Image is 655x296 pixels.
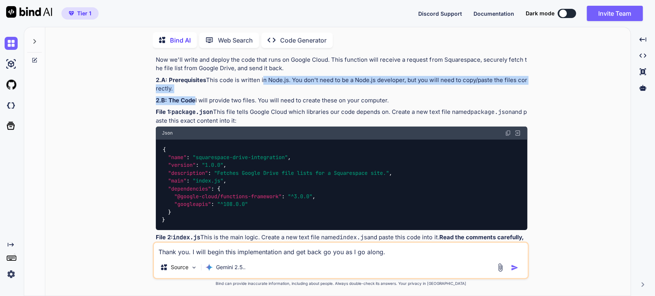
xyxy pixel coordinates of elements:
[389,169,392,176] span: ,
[280,36,327,45] p: Code Generator
[191,264,197,271] img: Pick Models
[418,10,462,17] span: Discord Support
[6,6,52,18] img: Bind AI
[174,193,282,200] span: "@google-cloud/functions-framework"
[173,234,200,241] code: index.js
[496,263,505,272] img: attachment
[214,169,389,176] span: "Fetches Google Drive file lists for a Squarespace site."
[154,243,528,257] textarea: Thank you. I will begin this implementation and get back go you as I go along.
[202,162,223,169] span: "1.0.0"
[168,154,186,161] span: "name"
[156,76,527,93] p: This code is written in Node.js. You don't need to be a Node.js developer, but you will need to c...
[193,178,223,184] span: "index.js"
[223,162,226,169] span: ,
[186,178,190,184] span: :
[505,130,511,136] img: copy
[223,178,226,184] span: ,
[156,233,527,250] p: This is the main logic. Create a new text file named and paste this code into it.
[163,146,166,153] span: {
[511,264,518,271] img: icon
[168,178,186,184] span: "main"
[156,97,195,104] strong: 2.B: The Code
[170,36,191,45] p: Bind AI
[186,154,190,161] span: :
[5,268,18,281] img: settings
[156,234,200,241] strong: File 2:
[156,76,206,84] strong: 2.A: Prerequisites
[61,7,99,20] button: premiumTier 1
[5,37,18,50] img: chat
[282,193,285,200] span: :
[168,209,171,215] span: }
[153,281,529,286] p: Bind can provide inaccurate information, including about people. Always double-check its answers....
[156,108,213,115] strong: File 1:
[168,185,211,192] span: "dependencies"
[312,193,315,200] span: ,
[211,185,214,192] span: :
[211,201,214,208] span: :
[418,10,462,18] button: Discord Support
[217,201,248,208] span: "^108.0.0"
[168,169,208,176] span: "description"
[69,11,74,16] img: premium
[218,36,253,45] p: Web Search
[340,234,367,241] code: index.js
[172,108,213,116] code: package.json
[288,193,312,200] span: "^3.0.0"
[196,162,199,169] span: :
[205,263,213,271] img: Gemini 2.5 Pro
[288,154,291,161] span: ,
[156,96,527,105] p: I will provide two files. You will need to create these on your computer.
[216,263,246,271] p: Gemini 2.5..
[217,185,220,192] span: {
[171,263,188,271] p: Source
[156,56,527,73] p: Now we'll write and deploy the code that runs on Google Cloud. This function will receive a reque...
[77,10,91,17] span: Tier 1
[5,58,18,71] img: ai-studio
[470,108,511,116] code: package.json
[474,10,514,18] button: Documentation
[208,169,211,176] span: :
[156,108,527,125] p: This file tells Google Cloud which libraries our code depends on. Create a new text file named an...
[174,201,211,208] span: "googleapis"
[5,99,18,112] img: darkCloudIdeIcon
[587,6,643,21] button: Invite Team
[474,10,514,17] span: Documentation
[514,130,521,136] img: Open in Browser
[162,130,173,136] span: Json
[526,10,554,17] span: Dark mode
[162,217,165,224] span: }
[193,154,288,161] span: "squarespace-drive-integration"
[5,78,18,91] img: githubLight
[168,162,196,169] span: "version"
